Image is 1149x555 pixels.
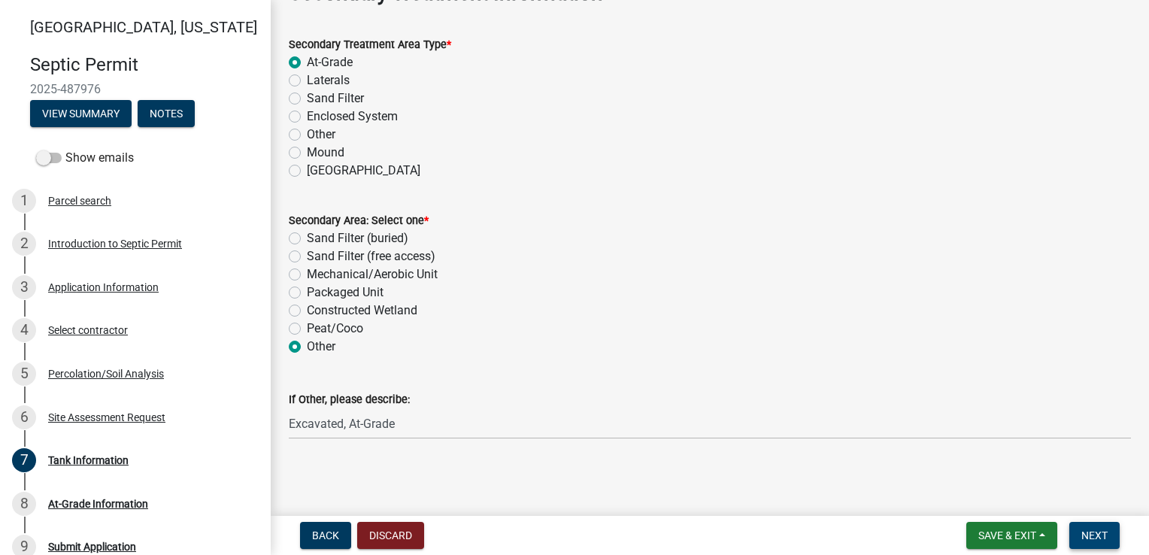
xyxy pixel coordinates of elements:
[12,362,36,386] div: 5
[307,108,398,126] label: Enclosed System
[12,189,36,213] div: 1
[1069,522,1120,549] button: Next
[48,455,129,466] div: Tank Information
[12,492,36,516] div: 8
[48,238,182,249] div: Introduction to Septic Permit
[307,71,350,89] label: Laterals
[307,229,408,247] label: Sand Filter (buried)
[307,265,438,284] label: Mechanical/Aerobic Unit
[312,529,339,541] span: Back
[307,162,420,180] label: [GEOGRAPHIC_DATA]
[289,40,451,50] label: Secondary Treatment Area Type
[138,100,195,127] button: Notes
[48,412,165,423] div: Site Assessment Request
[307,302,417,320] label: Constructed Wetland
[12,275,36,299] div: 3
[289,395,410,405] label: If Other, please describe:
[307,320,363,338] label: Peat/Coco
[48,499,148,509] div: At-Grade Information
[307,53,353,71] label: At-Grade
[138,108,195,120] wm-modal-confirm: Notes
[1081,529,1108,541] span: Next
[300,522,351,549] button: Back
[30,54,259,76] h4: Septic Permit
[12,405,36,429] div: 6
[307,247,435,265] label: Sand Filter (free access)
[48,196,111,206] div: Parcel search
[307,89,364,108] label: Sand Filter
[307,144,344,162] label: Mound
[12,232,36,256] div: 2
[48,282,159,293] div: Application Information
[307,338,335,356] label: Other
[978,529,1036,541] span: Save & Exit
[30,82,241,96] span: 2025-487976
[48,325,128,335] div: Select contractor
[48,368,164,379] div: Percolation/Soil Analysis
[30,100,132,127] button: View Summary
[36,149,134,167] label: Show emails
[289,216,429,226] label: Secondary Area: Select one
[307,126,335,144] label: Other
[307,284,384,302] label: Packaged Unit
[30,18,257,36] span: [GEOGRAPHIC_DATA], [US_STATE]
[966,522,1057,549] button: Save & Exit
[48,541,136,552] div: Submit Application
[357,522,424,549] button: Discard
[30,108,132,120] wm-modal-confirm: Summary
[12,318,36,342] div: 4
[12,448,36,472] div: 7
